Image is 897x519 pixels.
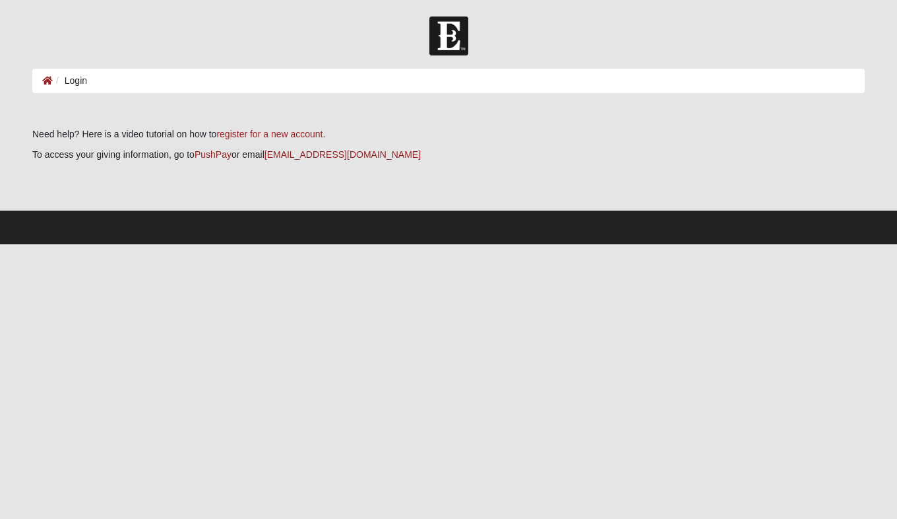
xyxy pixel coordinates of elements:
p: Need help? Here is a video tutorial on how to . [32,127,865,141]
a: [EMAIL_ADDRESS][DOMAIN_NAME] [264,149,421,160]
li: Login [53,74,87,88]
img: Church of Eleven22 Logo [429,17,468,55]
a: register for a new account [216,129,323,139]
a: PushPay [195,149,232,160]
p: To access your giving information, go to or email [32,148,865,162]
